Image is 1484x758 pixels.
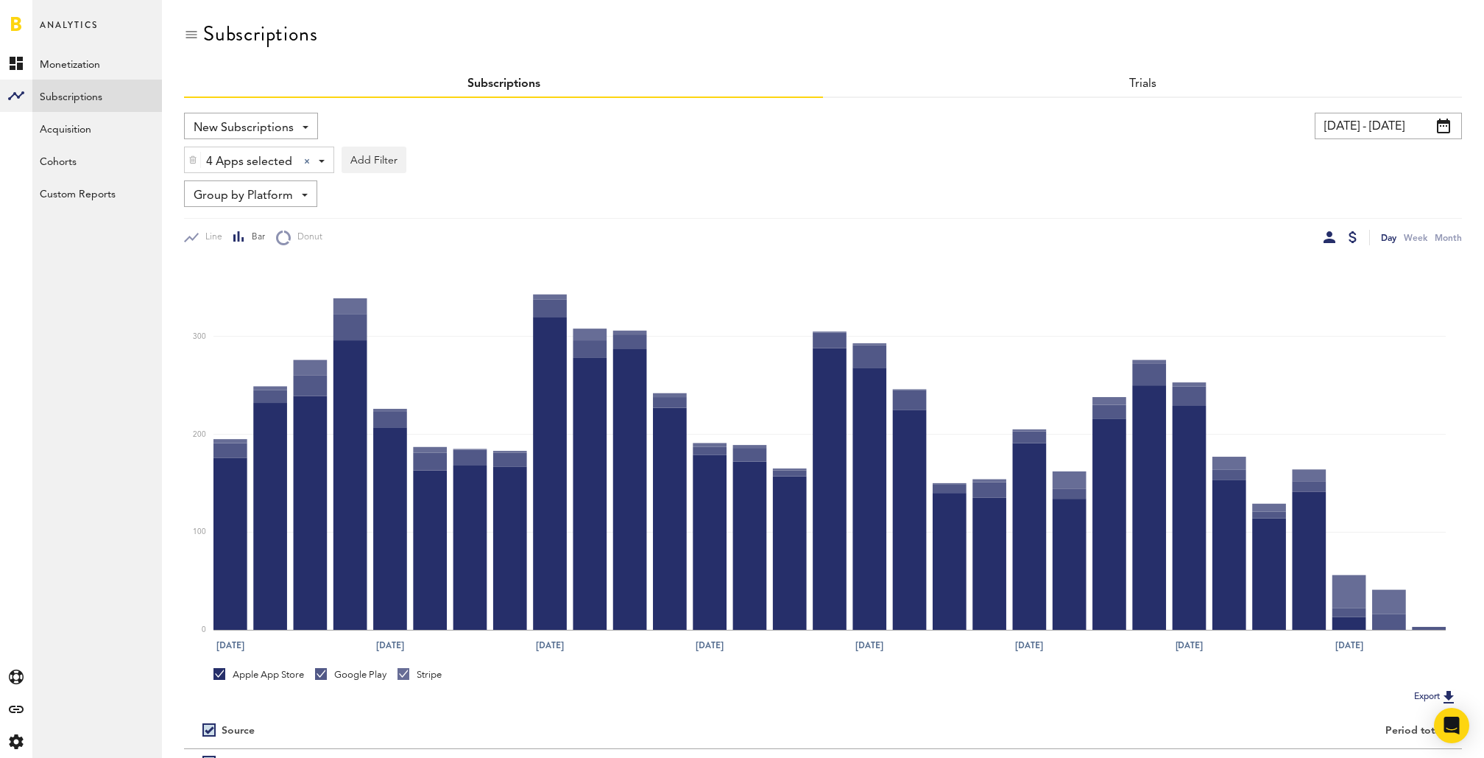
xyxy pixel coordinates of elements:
[199,231,222,244] span: Line
[342,147,406,173] button: Add Filter
[1129,78,1156,90] a: Trials
[32,177,162,209] a: Custom Reports
[188,155,197,165] img: trash_awesome_blue.svg
[1440,688,1457,706] img: Export
[32,112,162,144] a: Acquisition
[397,668,442,681] div: Stripe
[696,639,724,652] text: [DATE]
[193,431,206,438] text: 200
[193,333,206,340] text: 300
[31,10,84,24] span: Support
[856,639,884,652] text: [DATE]
[216,639,244,652] text: [DATE]
[194,183,293,208] span: Group by Platform
[203,22,317,46] div: Subscriptions
[245,231,265,244] span: Bar
[1381,230,1396,245] div: Day
[536,639,564,652] text: [DATE]
[194,116,294,141] span: New Subscriptions
[1434,708,1469,743] div: Open Intercom Messenger
[202,627,206,634] text: 0
[467,78,540,90] a: Subscriptions
[193,529,206,536] text: 100
[1410,687,1462,706] button: Export
[222,725,255,737] div: Source
[32,47,162,80] a: Monetization
[185,147,201,172] div: Delete
[1404,230,1427,245] div: Week
[213,668,304,681] div: Apple App Store
[1435,230,1462,245] div: Month
[291,231,322,244] span: Donut
[32,144,162,177] a: Cohorts
[1336,639,1364,652] text: [DATE]
[376,639,404,652] text: [DATE]
[1016,639,1044,652] text: [DATE]
[32,80,162,112] a: Subscriptions
[315,668,386,681] div: Google Play
[206,150,292,175] span: 4 Apps selected
[841,725,1444,737] div: Period total
[1176,639,1204,652] text: [DATE]
[40,16,98,47] span: Analytics
[304,158,310,164] div: Clear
